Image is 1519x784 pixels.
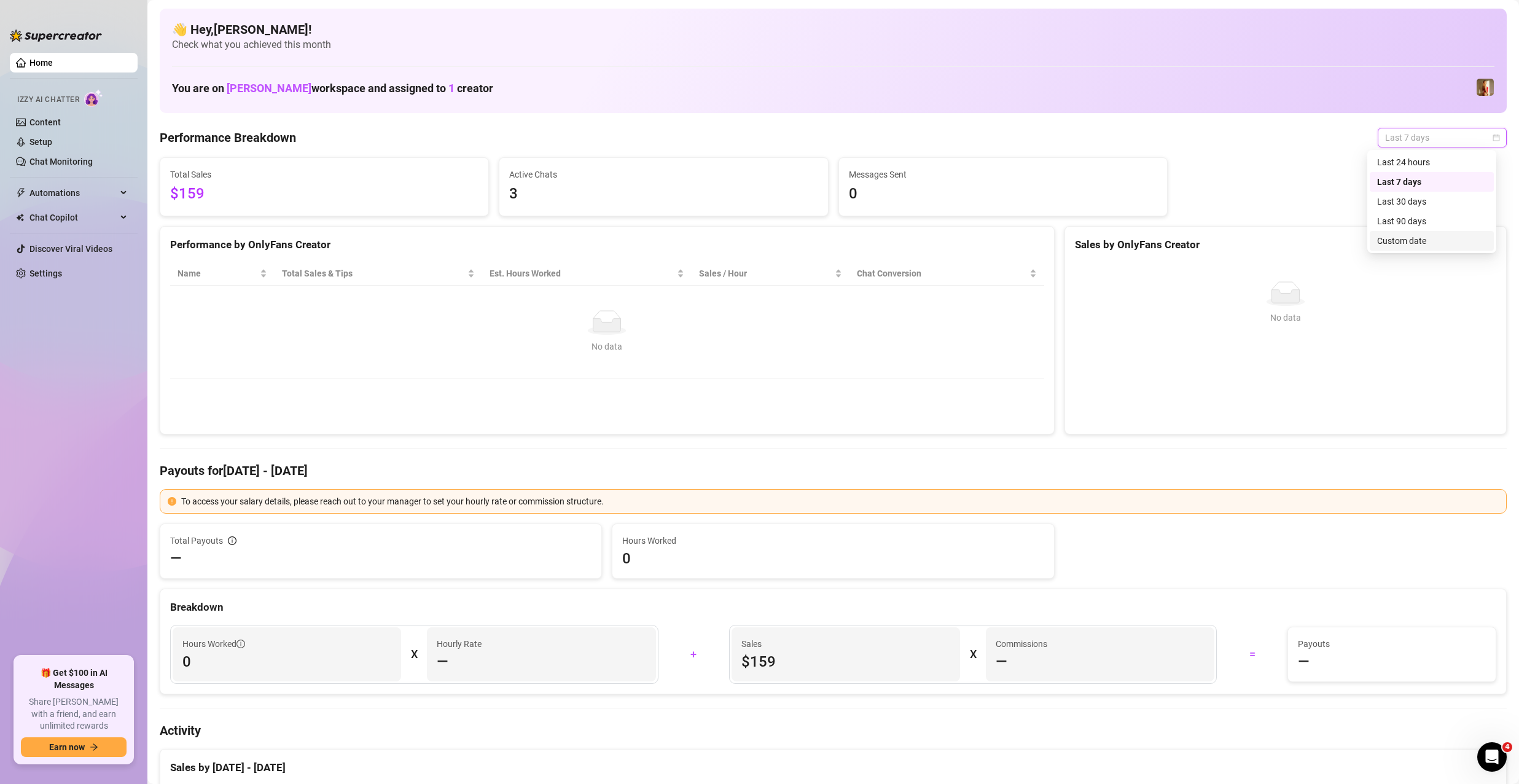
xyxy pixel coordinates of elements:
span: Earn now [49,742,85,752]
h4: Activity [160,722,1507,739]
span: calendar [1493,134,1500,141]
div: X [411,645,417,664]
span: — [996,652,1007,672]
span: — [1298,652,1310,672]
span: Izzy AI Chatter [17,94,79,106]
span: Check what you achieved this month [172,38,1494,52]
span: Sales / Hour [699,267,832,280]
article: Hourly Rate [437,637,482,651]
img: AI Chatter [84,89,103,107]
div: Last 7 days [1370,172,1494,192]
th: Total Sales & Tips [275,262,482,286]
span: Messages Sent [849,168,1157,181]
a: Content [29,117,61,127]
div: Last 30 days [1370,192,1494,211]
iframe: Intercom live chat [1477,742,1507,772]
div: No data [1080,311,1491,324]
th: Chat Conversion [849,262,1044,286]
a: Settings [29,269,62,278]
span: arrow-right [90,743,98,751]
div: + [666,645,722,664]
span: Payouts [1298,637,1486,651]
span: thunderbolt [16,188,26,198]
span: 🎁 Get $100 in AI Messages [21,667,127,691]
div: No data [182,340,1032,353]
span: Total Sales [170,168,478,181]
span: Chat Copilot [29,208,117,227]
span: Sales [741,637,950,651]
span: Chat Conversion [857,267,1026,280]
th: Name [170,262,275,286]
span: 0 [622,549,1044,568]
span: Name [178,267,257,280]
span: Hours Worked [182,637,245,651]
div: To access your salary details, please reach out to your manager to set your hourly rate or commis... [181,495,1499,508]
span: Total Sales & Tips [282,267,465,280]
th: Sales / Hour [692,262,849,286]
span: $159 [170,182,478,206]
div: Last 90 days [1370,211,1494,231]
div: Custom date [1377,234,1486,248]
span: — [437,652,448,672]
button: Earn nowarrow-right [21,737,127,757]
img: Aurora [1477,79,1494,96]
div: Last 90 days [1377,214,1486,228]
span: 0 [182,652,391,672]
div: = [1224,645,1280,664]
h1: You are on workspace and assigned to creator [172,82,493,95]
span: Share [PERSON_NAME] with a friend, and earn unlimited rewards [21,696,127,732]
span: info-circle [236,640,245,648]
div: X [970,645,976,664]
span: $159 [741,652,950,672]
span: info-circle [228,536,236,545]
img: Chat Copilot [16,213,24,222]
span: Last 7 days [1385,128,1499,147]
div: Est. Hours Worked [490,267,674,280]
div: Last 24 hours [1370,152,1494,172]
span: 4 [1502,742,1512,752]
span: Total Payouts [170,534,223,547]
div: Performance by OnlyFans Creator [170,237,1044,253]
span: 3 [509,182,818,206]
span: — [170,549,182,568]
div: Last 24 hours [1377,155,1486,169]
a: Setup [29,137,52,147]
h4: Payouts for [DATE] - [DATE] [160,462,1507,479]
div: Custom date [1370,231,1494,251]
h4: Performance Breakdown [160,129,296,146]
span: 0 [849,182,1157,206]
span: [PERSON_NAME] [227,82,311,95]
span: exclamation-circle [168,497,176,506]
a: Discover Viral Videos [29,244,112,254]
h4: 👋 Hey, [PERSON_NAME] ! [172,21,1494,38]
a: Chat Monitoring [29,157,93,167]
div: Breakdown [170,599,1496,616]
article: Commissions [996,637,1047,651]
div: Last 30 days [1377,195,1486,208]
span: Active Chats [509,168,818,181]
img: logo-BBDzfeDw.svg [10,29,102,42]
span: Hours Worked [622,534,1044,547]
div: Sales by [DATE] - [DATE] [170,750,1496,776]
div: Last 7 days [1377,175,1486,189]
span: Automations [29,183,117,203]
span: 1 [448,82,455,95]
div: Sales by OnlyFans Creator [1075,237,1496,253]
a: Home [29,58,53,68]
